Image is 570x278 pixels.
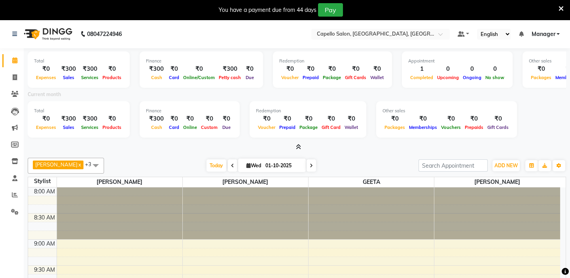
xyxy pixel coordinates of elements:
[220,125,233,130] span: Due
[461,75,483,80] span: Ongoing
[79,125,100,130] span: Services
[149,75,164,80] span: Cash
[32,266,57,274] div: 9:30 AM
[309,177,434,187] span: GEETA
[435,64,461,74] div: 0
[256,114,277,123] div: ₹0
[343,75,368,80] span: Gift Cards
[318,3,343,17] button: Pay
[297,114,320,123] div: ₹0
[32,214,57,222] div: 8:30 AM
[343,64,368,74] div: ₹0
[320,125,343,130] span: Gift Card
[167,64,181,74] div: ₹0
[301,64,321,74] div: ₹0
[28,91,61,98] label: Current month
[100,64,123,74] div: ₹0
[181,75,217,80] span: Online/Custom
[34,64,58,74] div: ₹0
[529,75,553,80] span: Packages
[407,114,439,123] div: ₹0
[256,108,360,114] div: Redemption
[35,161,78,168] span: [PERSON_NAME]
[408,58,506,64] div: Appointment
[279,58,386,64] div: Redemption
[529,64,553,74] div: ₹0
[58,64,79,74] div: ₹300
[343,125,360,130] span: Wallet
[483,64,506,74] div: 0
[243,64,257,74] div: ₹0
[57,177,182,187] span: [PERSON_NAME]
[167,114,181,123] div: ₹0
[146,114,167,123] div: ₹300
[408,75,435,80] span: Completed
[461,64,483,74] div: 0
[28,177,57,185] div: Stylist
[34,125,58,130] span: Expenses
[343,114,360,123] div: ₹0
[407,125,439,130] span: Memberships
[321,75,343,80] span: Package
[199,114,220,123] div: ₹0
[78,161,81,168] a: x
[383,114,407,123] div: ₹0
[492,160,520,171] button: ADD NEW
[279,75,301,80] span: Voucher
[256,125,277,130] span: Voucher
[146,64,167,74] div: ₹300
[58,114,79,123] div: ₹300
[79,114,100,123] div: ₹300
[34,108,123,114] div: Total
[301,75,321,80] span: Prepaid
[297,125,320,130] span: Package
[181,125,199,130] span: Online
[408,64,435,74] div: 1
[32,187,57,196] div: 8:00 AM
[485,125,511,130] span: Gift Cards
[277,125,297,130] span: Prepaid
[61,75,76,80] span: Sales
[439,125,463,130] span: Vouchers
[463,125,485,130] span: Prepaids
[20,23,74,45] img: logo
[483,75,506,80] span: No show
[531,30,555,38] span: Manager
[183,177,308,187] span: [PERSON_NAME]
[32,240,57,248] div: 9:00 AM
[149,125,164,130] span: Cash
[181,64,217,74] div: ₹0
[181,114,199,123] div: ₹0
[320,114,343,123] div: ₹0
[368,75,386,80] span: Wallet
[217,64,243,74] div: ₹300
[34,58,123,64] div: Total
[87,23,122,45] b: 08047224946
[199,125,220,130] span: Custom
[220,114,233,123] div: ₹0
[368,64,386,74] div: ₹0
[244,75,256,80] span: Due
[100,75,123,80] span: Products
[263,160,303,172] input: 2025-10-01
[439,114,463,123] div: ₹0
[206,159,226,172] span: Today
[219,6,316,14] div: You have a payment due from 44 days
[435,75,461,80] span: Upcoming
[167,75,181,80] span: Card
[100,114,123,123] div: ₹0
[217,75,243,80] span: Petty cash
[383,108,511,114] div: Other sales
[100,125,123,130] span: Products
[383,125,407,130] span: Packages
[167,125,181,130] span: Card
[61,125,76,130] span: Sales
[85,161,97,167] span: +3
[79,64,100,74] div: ₹300
[79,75,100,80] span: Services
[463,114,485,123] div: ₹0
[494,163,518,168] span: ADD NEW
[419,159,488,172] input: Search Appointment
[34,75,58,80] span: Expenses
[244,163,263,168] span: Wed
